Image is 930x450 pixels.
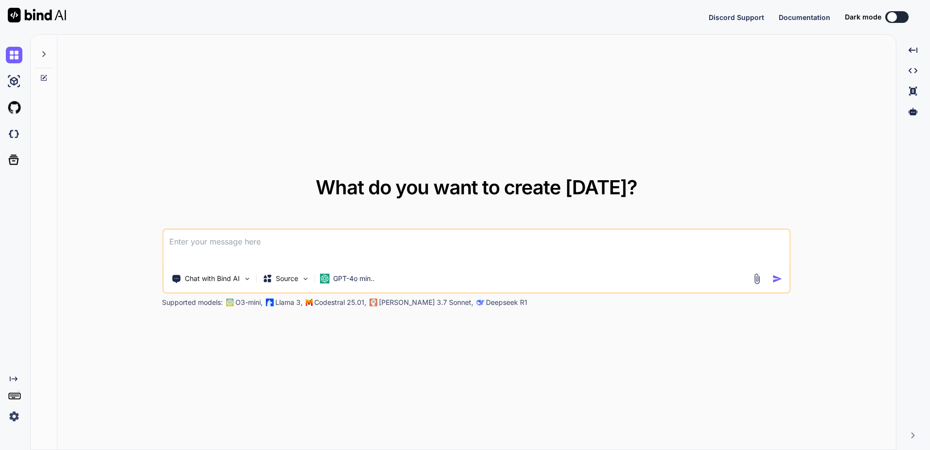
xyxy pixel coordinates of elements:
[6,73,22,90] img: ai-studio
[6,126,22,142] img: darkCloudIdeIcon
[772,274,783,284] img: icon
[275,298,303,307] p: Llama 3,
[314,298,366,307] p: Codestral 25.01,
[751,273,763,284] img: attachment
[185,274,240,283] p: Chat with Bind AI
[333,274,375,283] p: GPT-4o min..
[316,175,637,199] span: What do you want to create [DATE]?
[486,298,527,307] p: Deepseek R1
[6,99,22,116] img: githubLight
[709,12,764,22] button: Discord Support
[6,47,22,63] img: chat
[845,12,881,22] span: Dark mode
[226,299,233,306] img: GPT-4
[266,299,273,306] img: Llama2
[301,275,309,283] img: Pick Models
[276,274,298,283] p: Source
[243,275,251,283] img: Pick Tools
[8,8,66,22] img: Bind AI
[320,274,329,283] img: GPT-4o mini
[476,299,484,306] img: claude
[779,12,830,22] button: Documentation
[379,298,473,307] p: [PERSON_NAME] 3.7 Sonnet,
[709,13,764,21] span: Discord Support
[305,299,312,306] img: Mistral-AI
[162,298,223,307] p: Supported models:
[779,13,830,21] span: Documentation
[6,408,22,425] img: settings
[235,298,263,307] p: O3-mini,
[369,299,377,306] img: claude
